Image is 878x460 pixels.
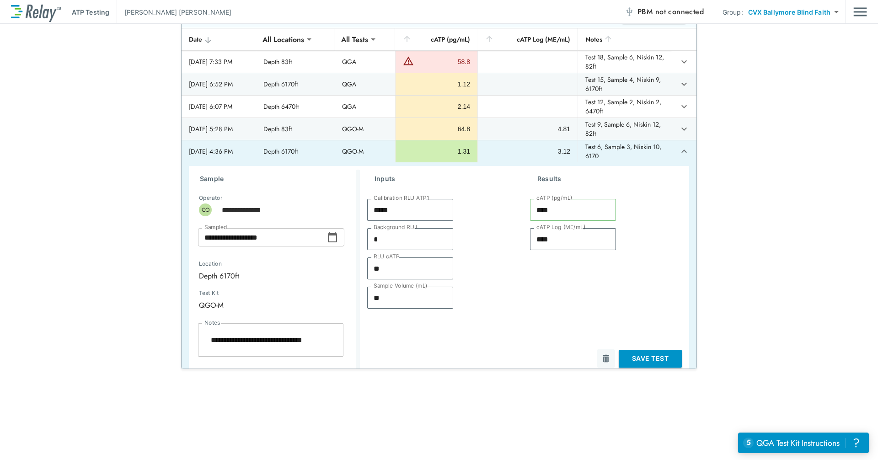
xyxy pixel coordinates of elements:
img: LuminUltra Relay [11,2,61,22]
label: cATP Log (ME/mL) [536,224,585,230]
div: 64.8 [403,124,470,134]
td: Test 18, Sample 6, Niskin 12, 82ft [578,51,671,73]
div: 4.81 [485,124,570,134]
label: cATP (pg/mL) [536,195,573,201]
label: Background RLU [374,224,417,230]
div: 2.14 [403,102,470,111]
td: Depth 6170ft [256,140,335,162]
p: Group: [723,7,743,17]
td: QGA [335,96,395,118]
div: [DATE] 4:36 PM [189,147,249,156]
img: Offline Icon [625,7,634,16]
button: expand row [676,144,692,159]
h3: Results [537,173,678,184]
td: QGA [335,51,395,73]
div: 1.31 [403,147,470,156]
td: Test 15, Sample 4, Niskin 9, 6170ft [578,73,671,95]
label: Test Kit [199,290,268,296]
button: PBM not connected [621,3,707,21]
button: expand row [676,54,692,70]
label: Operator [199,195,222,201]
td: QGO-M [335,118,395,140]
td: Test 6, Sample 3, Niskin 10, 6170 [578,140,671,162]
label: Notes [204,320,220,326]
h3: Inputs [375,173,515,184]
div: Notes [585,34,664,45]
td: Depth 83ft [256,51,335,73]
div: CO [199,203,212,216]
button: expand row [676,99,692,114]
label: Sampled [204,224,227,230]
div: cATP Log (ME/mL) [485,34,570,45]
iframe: Resource center [738,433,869,453]
div: [DATE] 7:33 PM [189,57,249,66]
label: Location [199,261,315,267]
td: Test 12, Sample 2, Niskin 2, 6470ft [578,96,671,118]
table: sticky table [182,28,696,405]
button: expand row [676,76,692,92]
div: [DATE] 6:07 PM [189,102,249,111]
div: QGO-M [193,296,285,314]
div: 1.12 [403,80,470,89]
div: [DATE] 5:28 PM [189,124,249,134]
div: 3.12 [485,147,570,156]
td: Depth 6170ft [256,73,335,95]
input: Choose date, selected date is Aug 27, 2025 [198,228,327,246]
button: expand row [676,121,692,137]
label: Calibration RLU ATP1 [374,195,429,201]
span: not connected [655,6,704,17]
p: ATP Testing [72,7,109,17]
td: QGO-M [335,140,395,162]
td: QGA [335,73,395,95]
img: Warning [403,55,414,66]
img: Drawer Icon [853,3,867,21]
p: [PERSON_NAME] [PERSON_NAME] [124,7,231,17]
div: cATP (pg/mL) [402,34,470,45]
label: Sample Volume (mL) [374,283,428,289]
button: Main menu [853,3,867,21]
div: Depth 6170ft [193,267,347,285]
div: All Locations [256,30,311,48]
div: [DATE] 6:52 PM [189,80,249,89]
th: Date [182,28,256,51]
label: RLU cATP [374,253,399,260]
td: Depth 6470ft [256,96,335,118]
div: All Tests [335,30,375,48]
div: 58.8 [416,57,470,66]
span: PBM [637,5,704,18]
td: Depth 83ft [256,118,335,140]
td: Test 9, Sample 6, Niskin 12, 82ft [578,118,671,140]
h3: Sample [200,173,356,184]
button: Save Test [619,350,682,368]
